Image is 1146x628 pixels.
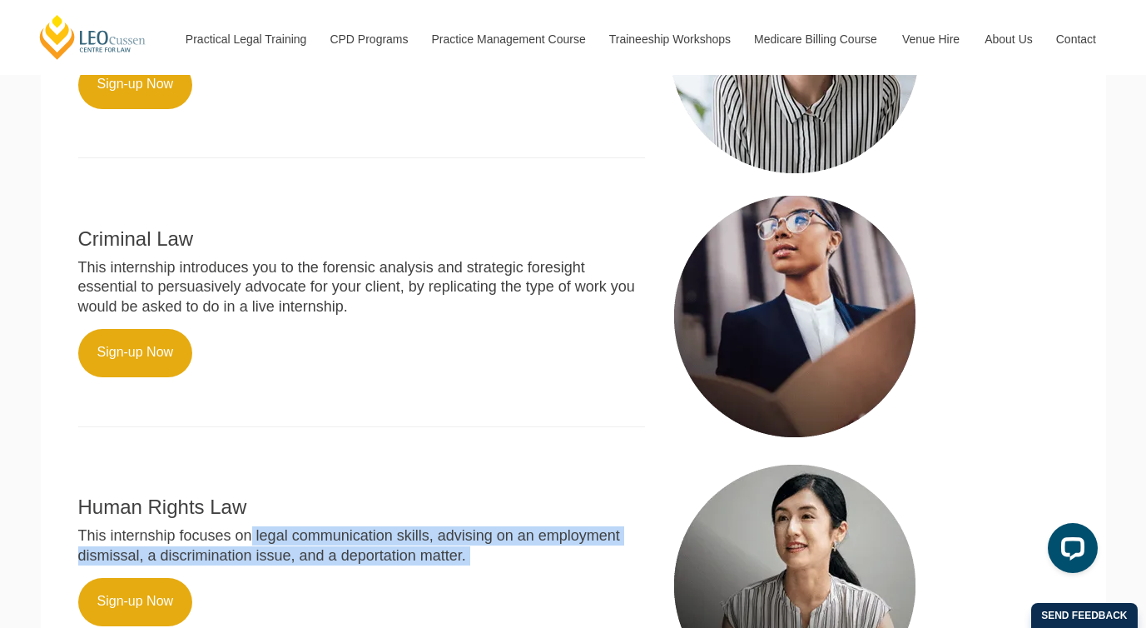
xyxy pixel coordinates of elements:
h2: Human Rights Law [78,496,646,518]
p: This internship focuses on legal communication skills, advising on an employment dismissal, a dis... [78,526,646,566]
a: Sign-up Now [78,61,193,109]
a: Sign-up Now [78,578,193,626]
h2: Criminal Law [78,228,646,250]
a: [PERSON_NAME] Centre for Law [37,13,148,61]
a: Practice Management Course [419,3,597,75]
a: Practical Legal Training [173,3,318,75]
a: Medicare Billing Course [742,3,890,75]
a: CPD Programs [317,3,419,75]
iframe: LiveChat chat widget [1034,516,1104,586]
a: Traineeship Workshops [597,3,742,75]
p: This internship introduces you to the forensic analysis and strategic foresight essential to pers... [78,258,646,316]
a: Venue Hire [890,3,972,75]
a: Contact [1044,3,1109,75]
a: Sign-up Now [78,329,193,377]
a: About Us [972,3,1044,75]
